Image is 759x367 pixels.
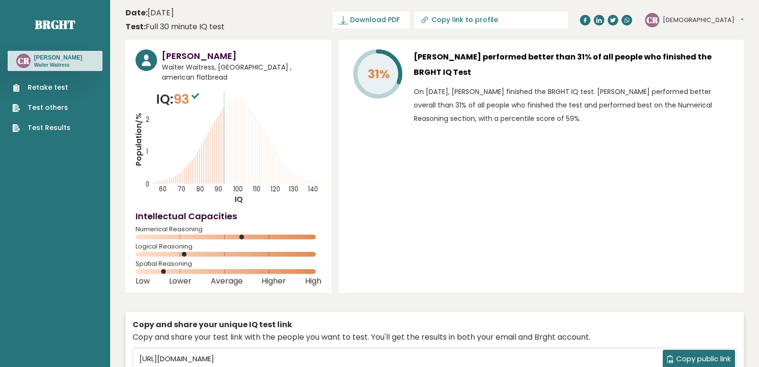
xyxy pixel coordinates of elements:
span: Spatial Reasoning [136,262,321,266]
p: On [DATE], [PERSON_NAME] finished the BRGHT IQ test. [PERSON_NAME] performed better overall than ... [414,85,734,125]
text: CR [646,14,658,25]
tspan: 120 [271,185,281,194]
div: Copy and share your test link with the people you want to test. You'll get the results in both yo... [133,331,736,343]
p: Waiter Waitress [34,62,82,69]
a: Retake test [12,83,70,93]
span: 93 [173,90,202,108]
tspan: IQ [235,194,243,205]
b: Date: [125,7,147,18]
a: Download PDF [333,12,409,28]
span: Logical Reasoning [136,245,321,249]
tspan: 130 [289,185,299,194]
a: Brght [35,17,75,32]
h3: [PERSON_NAME] [34,54,82,61]
span: Copy public link [676,354,731,365]
tspan: 90 [215,185,223,194]
span: Numerical Reasoning [136,227,321,231]
span: Download PDF [350,15,400,25]
text: CR [18,55,30,66]
button: [DEMOGRAPHIC_DATA] [663,15,744,25]
span: Low [136,279,150,283]
a: Test others [12,103,70,113]
span: Average [211,279,243,283]
span: Higher [261,279,286,283]
span: Waiter Waitress, [GEOGRAPHIC_DATA] , american flatbread [162,62,321,83]
h3: [PERSON_NAME] performed better than 31% of all people who finished the BRGHT IQ Test [414,49,734,80]
div: Full 30 minute IQ test [125,21,225,33]
span: Lower [169,279,192,283]
tspan: 60 [159,185,167,194]
span: High [305,279,321,283]
h4: Intellectual Capacities [136,210,321,223]
tspan: 0 [146,180,149,189]
tspan: 80 [196,185,204,194]
a: Test Results [12,123,70,133]
tspan: 70 [178,185,185,194]
time: [DATE] [125,7,174,19]
tspan: 2 [146,115,149,124]
tspan: Population/% [133,113,144,166]
b: Test: [125,21,146,32]
div: Copy and share your unique IQ test link [133,319,736,331]
tspan: 31% [368,66,390,83]
h3: [PERSON_NAME] [162,49,321,62]
tspan: 100 [234,185,243,194]
tspan: 1 [146,147,148,156]
p: IQ: [156,90,202,109]
tspan: 110 [253,185,261,194]
tspan: 140 [308,185,318,194]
